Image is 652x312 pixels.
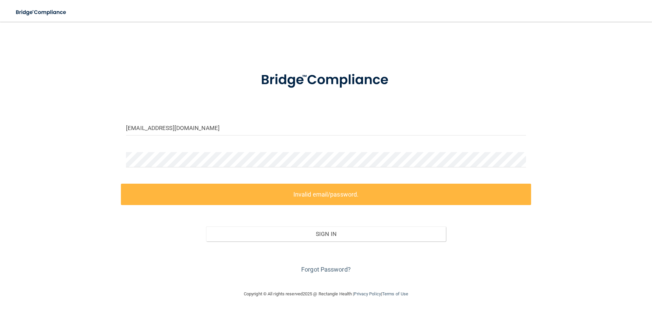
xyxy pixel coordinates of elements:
[206,226,446,241] button: Sign In
[126,120,526,135] input: Email
[354,291,381,296] a: Privacy Policy
[247,62,405,98] img: bridge_compliance_login_screen.278c3ca4.svg
[301,266,351,273] a: Forgot Password?
[10,5,73,19] img: bridge_compliance_login_screen.278c3ca4.svg
[382,291,408,296] a: Terms of Use
[121,184,531,205] label: Invalid email/password.
[202,283,450,305] div: Copyright © All rights reserved 2025 @ Rectangle Health | |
